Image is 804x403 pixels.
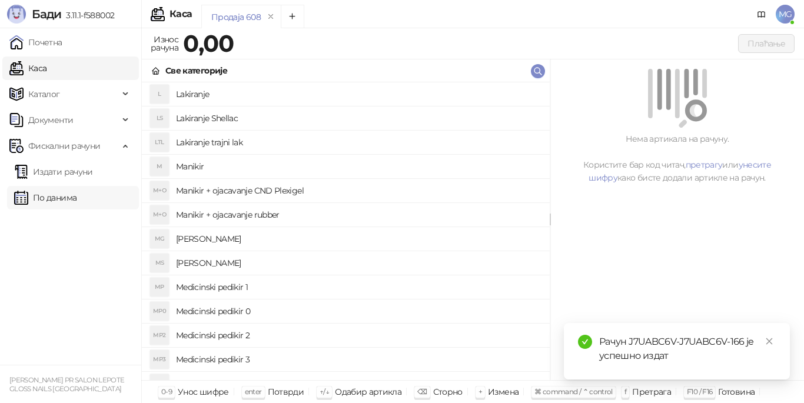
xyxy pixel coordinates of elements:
[176,254,540,272] h4: [PERSON_NAME]
[150,85,169,104] div: L
[28,108,73,132] span: Документи
[599,335,776,363] div: Рачун J7UABC6V-J7UABC6V-166 је успешно издат
[176,302,540,321] h4: Medicinski pedikir 0
[150,181,169,200] div: M+O
[150,302,169,321] div: MP0
[32,7,61,21] span: Бади
[632,384,671,399] div: Претрага
[176,278,540,297] h4: Medicinski pedikir 1
[320,387,329,396] span: ↑/↓
[176,350,540,369] h4: Medicinski pedikir 3
[150,374,169,393] div: P
[488,384,519,399] div: Измена
[14,186,77,209] a: По данима
[176,229,540,248] h4: [PERSON_NAME]
[161,387,172,396] span: 0-9
[763,335,776,348] a: Close
[150,229,169,248] div: MG
[7,5,26,24] img: Logo
[28,134,100,158] span: Фискални рачуни
[176,326,540,345] h4: Medicinski pedikir 2
[28,82,60,106] span: Каталог
[150,109,169,128] div: LS
[687,387,712,396] span: F10 / F16
[14,160,93,184] a: Издати рачуни
[335,384,401,399] div: Одабир артикла
[479,387,482,396] span: +
[165,64,227,77] div: Све категорије
[150,254,169,272] div: MS
[183,29,234,58] strong: 0,00
[150,326,169,345] div: MP2
[263,12,278,22] button: remove
[564,132,790,184] div: Нема артикала на рачуну. Користите бар код читач, или како бисте додали артикле на рачун.
[150,205,169,224] div: M+O
[150,278,169,297] div: MP
[534,387,613,396] span: ⌘ command / ⌃ control
[9,56,46,80] a: Каса
[765,337,773,345] span: close
[150,157,169,176] div: M
[176,205,540,224] h4: Manikir + ojacavanje rubber
[148,32,181,55] div: Износ рачуна
[211,11,261,24] div: Продаја 608
[150,350,169,369] div: MP3
[150,133,169,152] div: LTL
[178,384,229,399] div: Унос шифре
[718,384,755,399] div: Готовина
[176,157,540,176] h4: Manikir
[776,5,795,24] span: MG
[433,384,463,399] div: Сторно
[9,376,124,393] small: [PERSON_NAME] PR SALON LEPOTE GLOSS NAILS [GEOGRAPHIC_DATA]
[686,159,723,170] a: претрагу
[176,85,540,104] h4: Lakiranje
[624,387,626,396] span: f
[578,335,592,349] span: check-circle
[752,5,771,24] a: Документација
[9,31,62,54] a: Почетна
[417,387,427,396] span: ⌫
[61,10,114,21] span: 3.11.1-f588002
[170,9,192,19] div: Каса
[738,34,795,53] button: Плаћање
[268,384,304,399] div: Потврди
[281,5,304,28] button: Add tab
[176,133,540,152] h4: Lakiranje trajni lak
[245,387,262,396] span: enter
[176,181,540,200] h4: Manikir + ojacavanje CND Plexigel
[142,82,550,380] div: grid
[176,374,540,393] h4: Pedikir
[176,109,540,128] h4: Lakiranje Shellac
